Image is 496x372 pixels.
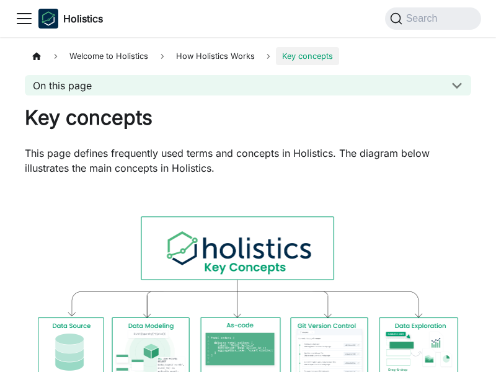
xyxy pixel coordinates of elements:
button: Toggle navigation bar [15,9,33,28]
h1: Key concepts [25,105,471,130]
span: How Holistics Works [170,47,261,65]
span: Welcome to Holistics [63,47,154,65]
a: HolisticsHolisticsHolistics [38,9,103,29]
img: Holistics [38,9,58,29]
span: Search [402,13,445,24]
a: Home page [25,47,48,65]
button: Search (Command+K) [385,7,481,30]
nav: Breadcrumbs [25,47,471,65]
span: Key concepts [276,47,339,65]
button: On this page [25,75,471,95]
p: This page defines frequently used terms and concepts in Holistics. The diagram below illustrates ... [25,146,471,175]
b: Holistics [63,11,103,26]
